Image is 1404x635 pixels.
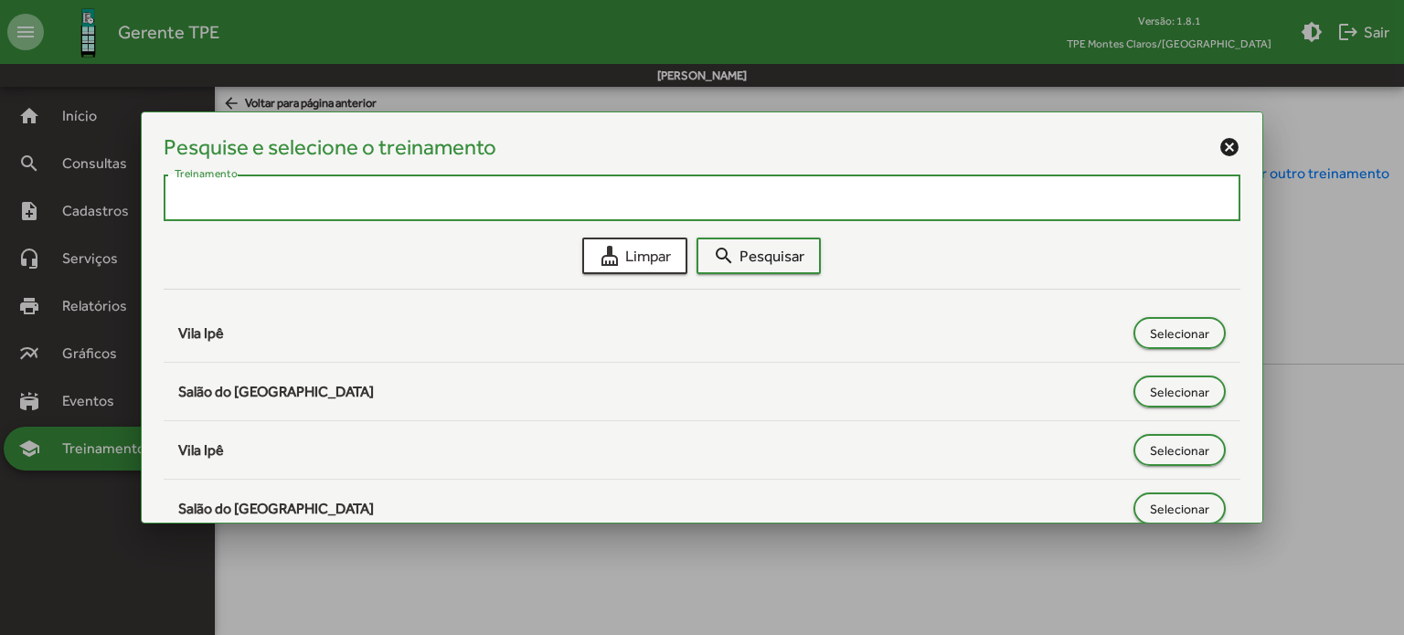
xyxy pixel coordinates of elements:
span: Salão do [GEOGRAPHIC_DATA] [178,383,374,400]
h4: Pesquise e selecione o treinamento [164,134,496,161]
button: Selecionar [1133,376,1226,407]
span: Salão do [GEOGRAPHIC_DATA] [178,500,374,517]
button: Selecionar [1133,434,1226,466]
span: Pesquisar [713,239,804,272]
span: Vila Ipê [178,441,224,459]
button: Selecionar [1133,317,1226,349]
span: Selecionar [1150,434,1209,467]
button: Selecionar [1133,492,1226,524]
span: Limpar [599,239,671,272]
button: Limpar [582,238,687,274]
span: Vila Ipê [178,324,224,342]
mat-icon: search [713,245,735,267]
mat-icon: cancel [1218,136,1240,158]
span: Selecionar [1150,492,1209,525]
span: Selecionar [1150,317,1209,350]
mat-icon: cleaning_services [599,245,621,267]
span: Selecionar [1150,376,1209,408]
button: Pesquisar [697,238,821,274]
